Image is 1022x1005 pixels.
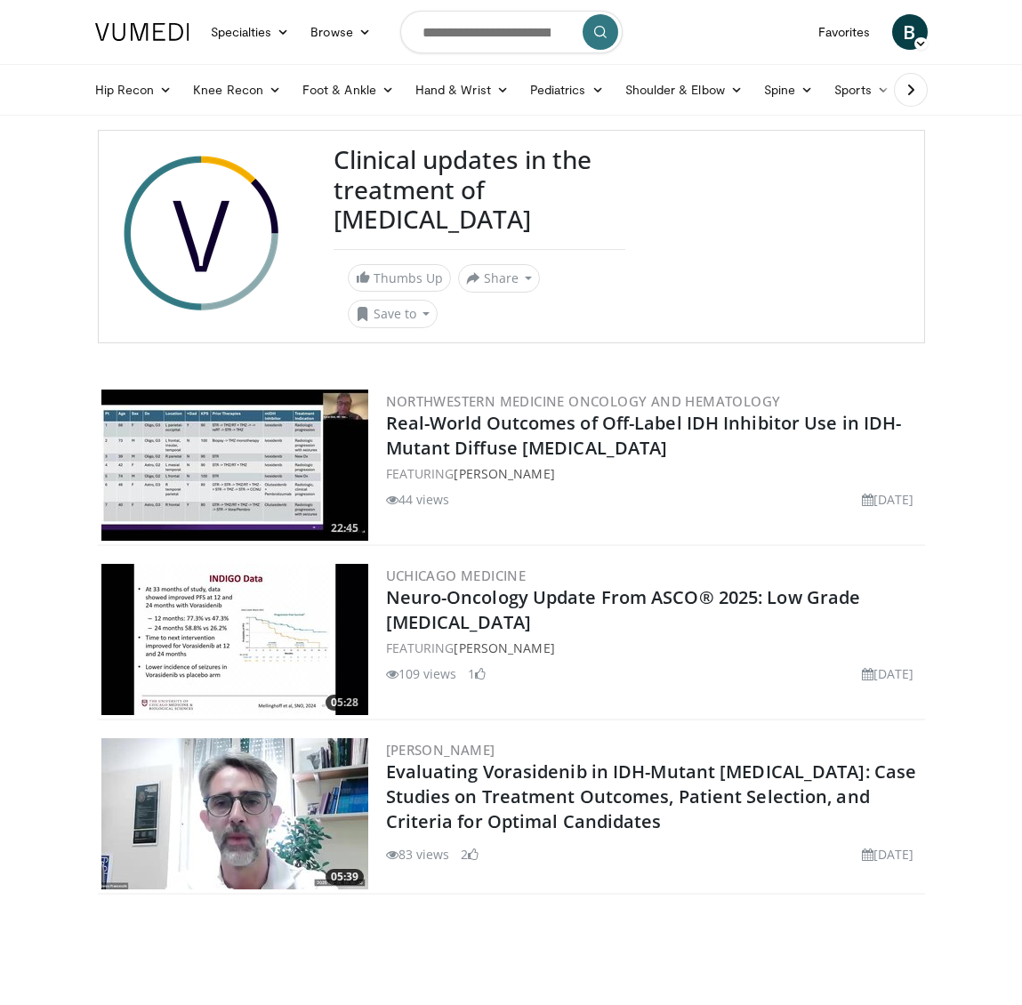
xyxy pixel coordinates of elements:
li: 1 [468,664,486,683]
a: Hand & Wrist [405,72,519,108]
a: Specialties [200,14,301,50]
li: [DATE] [862,490,914,509]
a: Favorites [808,14,881,50]
a: Knee Recon [182,72,292,108]
li: 2 [461,845,479,864]
a: 22:45 [101,390,368,541]
a: B [892,14,928,50]
a: Thumbs Up [348,264,451,292]
a: Hip Recon [84,72,183,108]
div: FEATURING [386,464,921,483]
a: [PERSON_NAME] [454,465,554,482]
img: Clinical updates in the treatment of Glioma [113,145,291,323]
li: [DATE] [862,664,914,683]
li: 83 views [386,845,450,864]
a: Sports [824,72,900,108]
h3: Clinical updates in the treatment of [MEDICAL_DATA] [334,145,625,235]
div: FEATURING [386,639,921,657]
img: b2745087-5dac-4f13-9c02-aed375e7be9c.300x170_q85_crop-smart_upscale.jpg [101,564,368,715]
button: Share [458,264,541,293]
a: Northwestern Medicine Oncology and Hematology [386,392,781,410]
input: Search topics, interventions [400,11,623,53]
a: Evaluating Vorasidenib in IDH-Mutant [MEDICAL_DATA]: Case Studies on Treatment Outcomes, Patient ... [386,760,917,833]
a: [PERSON_NAME] [386,741,495,759]
span: 05:28 [326,695,364,711]
li: [DATE] [862,845,914,864]
a: Spine [753,72,824,108]
a: Browse [300,14,382,50]
img: ec6d3d29-0ff6-44dc-b4a3-6d46feb48deb.300x170_q85_crop-smart_upscale.jpg [101,390,368,541]
button: Save to [348,300,439,328]
a: Real-World Outcomes of Off-Label IDH Inhibitor Use in IDH-Mutant Diffuse [MEDICAL_DATA] [386,411,902,460]
a: 05:39 [101,738,368,889]
a: UChicago Medicine [386,567,527,584]
a: Foot & Ankle [292,72,405,108]
li: 44 views [386,490,450,509]
span: 22:45 [326,520,364,536]
span: 05:39 [326,869,364,885]
a: Shoulder & Elbow [615,72,753,108]
li: 109 views [386,664,457,683]
a: Pediatrics [519,72,615,108]
img: VuMedi Logo [95,23,189,41]
img: c9b3359e-618e-46e2-9dc6-5fd8a01b39ca.300x170_q85_crop-smart_upscale.jpg [101,738,368,889]
a: 05:28 [101,564,368,715]
a: Neuro-Oncology Update From ASCO® 2025: Low Grade [MEDICAL_DATA] [386,585,861,634]
iframe: Advertisement [625,218,910,262]
a: [PERSON_NAME] [454,639,554,656]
